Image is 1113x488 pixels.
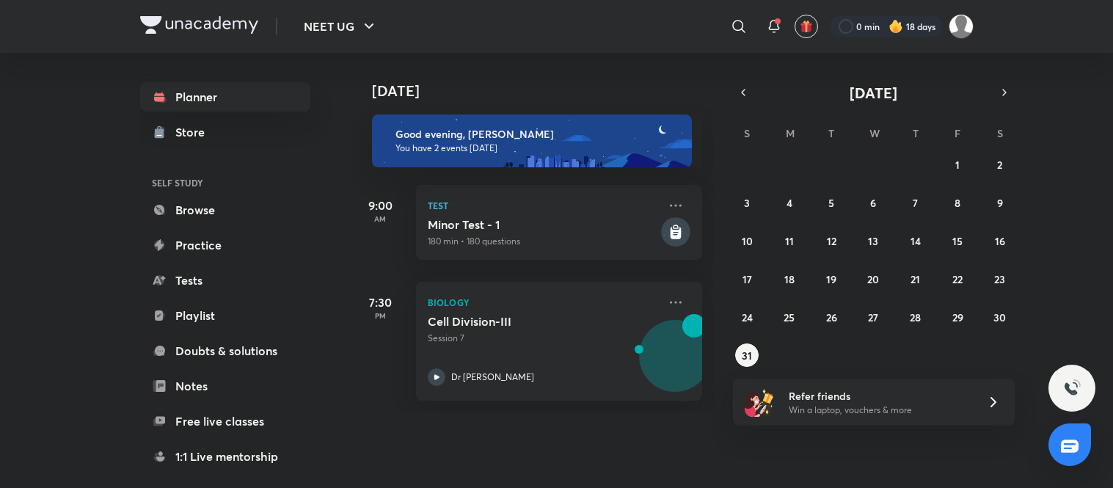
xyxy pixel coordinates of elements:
abbr: August 15, 2025 [952,234,963,248]
abbr: Thursday [913,126,919,140]
abbr: Friday [955,126,960,140]
h5: 9:00 [351,197,410,214]
abbr: August 25, 2025 [784,310,795,324]
abbr: August 27, 2025 [868,310,878,324]
button: August 22, 2025 [946,267,969,291]
p: Session 7 [428,332,658,345]
div: Store [175,123,214,141]
button: August 9, 2025 [988,191,1012,214]
button: August 12, 2025 [820,229,843,252]
button: avatar [795,15,818,38]
button: August 31, 2025 [735,343,759,367]
abbr: Tuesday [828,126,834,140]
a: Notes [140,371,310,401]
img: Company Logo [140,16,258,34]
p: Biology [428,294,658,311]
button: August 21, 2025 [904,267,927,291]
a: Playlist [140,301,310,330]
button: August 10, 2025 [735,229,759,252]
a: Browse [140,195,310,225]
h5: Cell Division-III [428,314,610,329]
button: August 27, 2025 [861,305,885,329]
abbr: August 20, 2025 [867,272,879,286]
abbr: August 6, 2025 [870,196,876,210]
button: August 6, 2025 [861,191,885,214]
button: August 26, 2025 [820,305,843,329]
a: Planner [140,82,310,112]
abbr: Wednesday [869,126,880,140]
button: August 16, 2025 [988,229,1012,252]
button: August 30, 2025 [988,305,1012,329]
button: August 3, 2025 [735,191,759,214]
button: August 29, 2025 [946,305,969,329]
button: August 13, 2025 [861,229,885,252]
abbr: August 26, 2025 [826,310,837,324]
abbr: August 12, 2025 [827,234,836,248]
abbr: August 7, 2025 [913,196,918,210]
h4: [DATE] [372,82,717,100]
img: ttu [1063,379,1081,397]
abbr: August 9, 2025 [997,196,1003,210]
button: August 4, 2025 [778,191,801,214]
h6: Good evening, [PERSON_NAME] [395,128,679,141]
button: August 11, 2025 [778,229,801,252]
button: August 28, 2025 [904,305,927,329]
a: Store [140,117,310,147]
p: You have 2 events [DATE] [395,142,679,154]
h5: Minor Test - 1 [428,217,658,232]
abbr: August 17, 2025 [742,272,752,286]
abbr: Monday [786,126,795,140]
button: [DATE] [753,82,994,103]
a: Company Logo [140,16,258,37]
abbr: August 5, 2025 [828,196,834,210]
button: NEET UG [295,12,387,41]
button: August 20, 2025 [861,267,885,291]
abbr: August 23, 2025 [994,272,1005,286]
p: PM [351,311,410,320]
abbr: August 18, 2025 [784,272,795,286]
abbr: August 2, 2025 [997,158,1002,172]
img: streak [888,19,903,34]
button: August 8, 2025 [946,191,969,214]
p: Test [428,197,658,214]
button: August 7, 2025 [904,191,927,214]
abbr: August 21, 2025 [911,272,920,286]
a: Doubts & solutions [140,336,310,365]
abbr: August 8, 2025 [955,196,960,210]
a: Practice [140,230,310,260]
abbr: August 19, 2025 [826,272,836,286]
abbr: August 22, 2025 [952,272,963,286]
abbr: August 24, 2025 [742,310,753,324]
button: August 17, 2025 [735,267,759,291]
img: evening [372,114,692,167]
button: August 25, 2025 [778,305,801,329]
button: August 23, 2025 [988,267,1012,291]
button: August 15, 2025 [946,229,969,252]
a: Free live classes [140,407,310,436]
img: referral [745,387,774,417]
img: avatar [800,20,813,33]
p: AM [351,214,410,223]
abbr: Sunday [744,126,750,140]
button: August 14, 2025 [904,229,927,252]
abbr: August 3, 2025 [744,196,750,210]
button: August 2, 2025 [988,153,1012,176]
abbr: August 11, 2025 [785,234,794,248]
h5: 7:30 [351,294,410,311]
abbr: August 31, 2025 [742,349,752,363]
abbr: August 29, 2025 [952,310,963,324]
abbr: August 4, 2025 [787,196,792,210]
img: unacademy [621,314,702,415]
p: 180 min • 180 questions [428,235,658,248]
button: August 19, 2025 [820,267,843,291]
button: August 18, 2025 [778,267,801,291]
p: Win a laptop, vouchers & more [789,404,969,417]
p: Dr [PERSON_NAME] [451,371,534,384]
a: Tests [140,266,310,295]
abbr: August 16, 2025 [995,234,1005,248]
abbr: August 13, 2025 [868,234,878,248]
abbr: August 10, 2025 [742,234,753,248]
h6: Refer friends [789,388,969,404]
button: August 5, 2025 [820,191,843,214]
button: August 1, 2025 [946,153,969,176]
